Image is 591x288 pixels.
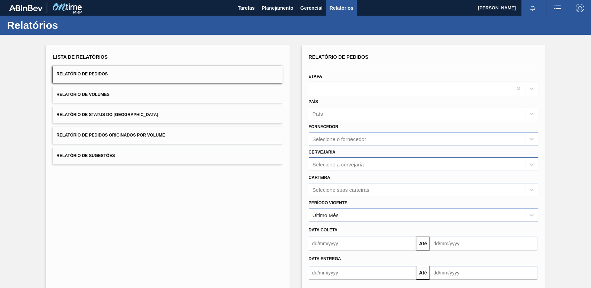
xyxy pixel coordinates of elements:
label: Período Vigente [309,200,347,205]
div: Selecione o fornecedor [313,136,366,142]
input: dd/mm/yyyy [309,237,416,250]
span: Relatório de Pedidos Originados por Volume [56,133,165,138]
button: Notificações [521,3,544,13]
img: userActions [553,4,562,12]
span: Relatório de Sugestões [56,153,115,158]
button: Relatório de Status do [GEOGRAPHIC_DATA] [53,106,282,123]
button: Relatório de Volumes [53,86,282,103]
input: dd/mm/yyyy [430,266,537,280]
span: Data coleta [309,228,338,232]
button: Até [416,237,430,250]
span: Relatório de Pedidos [309,54,369,60]
label: Cervejaria [309,150,336,155]
img: TNhmsLtSVTkK8tSr43FrP2fwEKptu5GPRR3wAAAABJRU5ErkJggg== [9,5,42,11]
span: Relatório de Pedidos [56,72,108,76]
h1: Relatórios [7,21,131,29]
label: Fornecedor [309,124,338,129]
span: Gerencial [300,4,323,12]
button: Relatório de Sugestões [53,147,282,164]
span: Tarefas [238,4,255,12]
button: Relatório de Pedidos Originados por Volume [53,127,282,144]
label: País [309,99,318,104]
img: Logout [576,4,584,12]
input: dd/mm/yyyy [430,237,537,250]
span: Planejamento [262,4,293,12]
span: Lista de Relatórios [53,54,108,60]
span: Data entrega [309,256,341,261]
button: Relatório de Pedidos [53,66,282,83]
div: Último Mês [313,212,339,218]
span: Relatórios [330,4,353,12]
button: Até [416,266,430,280]
span: Relatório de Volumes [56,92,109,97]
label: Etapa [309,74,322,79]
input: dd/mm/yyyy [309,266,416,280]
div: País [313,111,323,117]
div: Selecione suas carteiras [313,187,369,192]
span: Relatório de Status do [GEOGRAPHIC_DATA] [56,112,158,117]
label: Carteira [309,175,330,180]
div: Selecione a cervejaria [313,161,364,167]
